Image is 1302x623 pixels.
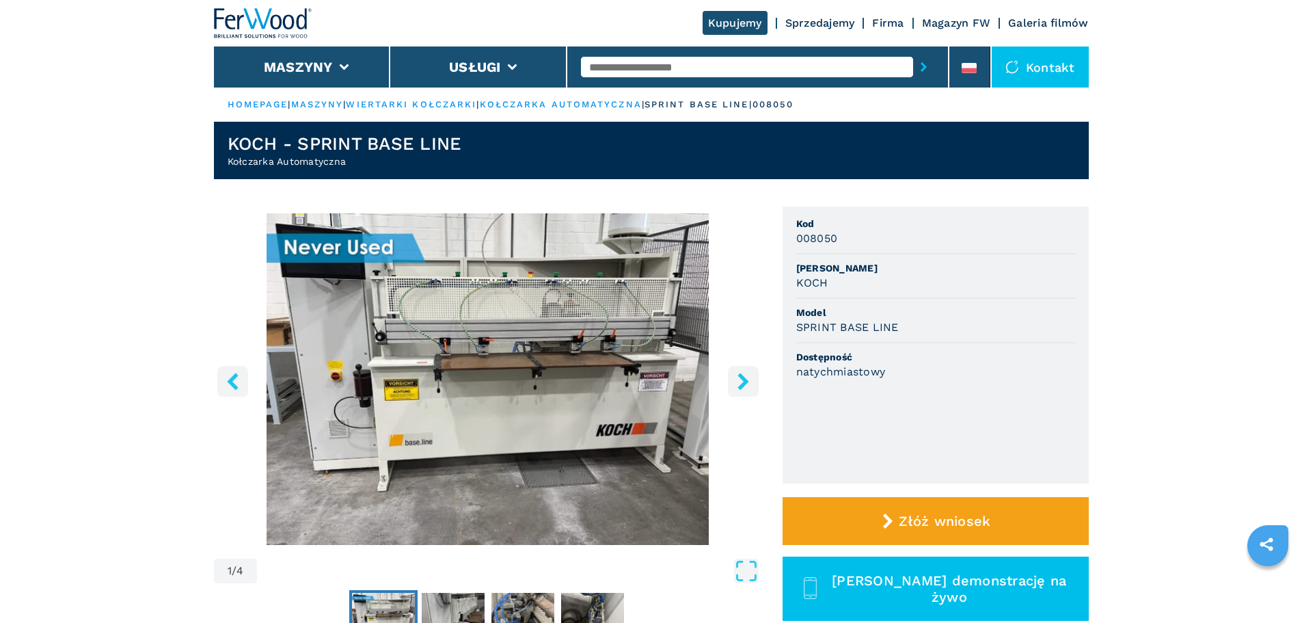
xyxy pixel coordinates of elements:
[264,59,333,75] button: Maszyny
[236,566,243,576] span: 4
[476,99,479,109] span: |
[899,513,990,529] span: Złóż wniosek
[703,11,768,35] a: Kupujemy
[214,8,312,38] img: Ferwood
[1005,60,1019,74] img: Kontakt
[728,366,759,397] button: right-button
[796,350,1075,364] span: Dostępność
[232,566,236,576] span: /
[785,16,855,29] a: Sprzedajemy
[796,275,828,291] h3: KOCH
[796,217,1075,230] span: Kod
[260,559,758,583] button: Open Fullscreen
[642,99,645,109] span: |
[1008,16,1089,29] a: Galeria filmów
[1244,561,1292,613] iframe: Chat
[645,98,752,111] p: sprint base line |
[228,133,462,155] h1: KOCH - SPRINT BASE LINE
[346,99,476,109] a: wiertarki kołczarki
[922,16,991,29] a: Magazyn FW
[783,497,1089,545] button: Złóż wniosek
[796,306,1075,319] span: Model
[228,99,288,109] a: HOMEPAGE
[826,572,1072,605] span: [PERSON_NAME] demonstrację na żywo
[796,319,899,335] h3: SPRINT BASE LINE
[992,47,1089,88] div: Kontakt
[449,59,501,75] button: Usługi
[1249,527,1284,561] a: sharethis
[752,98,794,111] p: 008050
[783,557,1089,621] button: [PERSON_NAME] demonstrację na żywo
[913,51,934,83] button: submit-button
[228,566,232,576] span: 1
[480,99,642,109] a: kołczarka automatyczna
[214,213,762,545] div: Go to Slide 1
[291,99,344,109] a: maszyny
[288,99,290,109] span: |
[872,16,904,29] a: Firma
[228,155,462,168] h2: Kołczarka Automatyczna
[214,213,762,545] img: Kołczarka Automatyczna KOCH SPRINT BASE LINE
[796,230,838,246] h3: 008050
[343,99,346,109] span: |
[217,366,248,397] button: left-button
[796,364,886,380] h3: natychmiastowy
[796,261,1075,275] span: [PERSON_NAME]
